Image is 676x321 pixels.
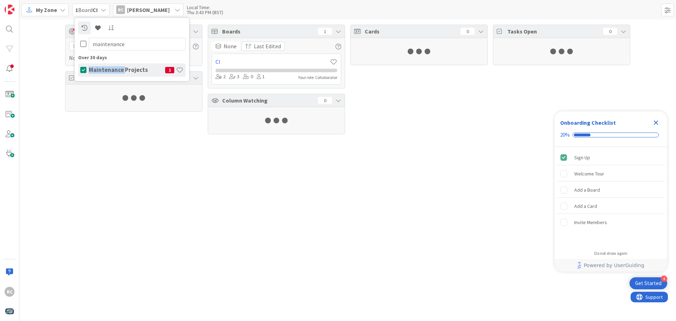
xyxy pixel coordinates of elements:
div: 1 [257,73,265,81]
div: Checklist progress: 20% [560,132,662,138]
div: Footer [555,259,667,272]
span: Tasks Open [507,27,600,36]
span: My Zone [36,6,57,14]
div: Welcome Tour [574,169,604,178]
div: 2 [215,73,226,81]
span: Support [15,1,32,10]
a: CI [215,57,330,66]
img: Visit kanbanzone.com [5,5,14,14]
img: avatar [5,307,14,316]
div: Add a Card is incomplete. [557,198,664,214]
div: Get Started [635,280,662,287]
span: 1 [165,67,174,73]
div: Your role: Collaborator [298,74,337,81]
h4: Maintenance Projects [89,66,165,73]
div: 20% [560,132,570,138]
div: Checklist items [555,147,667,246]
div: Open Get Started checklist, remaining modules: 4 [630,277,667,289]
span: Last Edited [254,42,281,50]
button: Last Edited [242,42,285,51]
span: Column Watching [222,96,314,105]
div: No Results [69,42,199,62]
div: Close Checklist [650,117,662,128]
div: Invite Members is incomplete. [557,215,664,230]
div: 3 [229,73,239,81]
div: Invite Members [574,218,607,227]
div: 0 [603,28,617,35]
span: [PERSON_NAME] [127,6,170,14]
div: Sign Up is complete. [557,150,664,165]
div: Over 30 days [78,54,186,61]
input: Search for boards... [89,38,186,50]
div: Add a Card [574,202,597,210]
div: 4 [661,276,667,282]
span: Boards [222,27,314,36]
div: Sign Up [574,153,590,162]
a: Powered by UserGuiding [558,259,664,272]
div: Add a Board [574,186,600,194]
span: Cards [365,27,457,36]
div: Welcome Tour is incomplete. [557,166,664,181]
span: Board [75,6,98,14]
div: Thu 3:43 PM (BST) [187,10,223,15]
div: Add a Board is incomplete. [557,182,664,198]
div: Local Time: [187,5,223,10]
div: Onboarding Checklist [560,118,616,127]
input: Search all cards and tasks... [69,42,189,51]
div: 0 [243,73,253,81]
div: 0 [318,97,332,104]
div: Checklist Container [555,111,667,272]
div: RC [116,5,125,14]
span: Powered by UserGuiding [584,261,644,270]
div: RC [5,287,14,297]
div: Do not show again [594,251,627,256]
div: 0 [461,28,475,35]
b: CI [93,6,98,13]
span: None [224,42,237,50]
div: 1 [318,28,332,35]
b: 1 [75,6,78,13]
